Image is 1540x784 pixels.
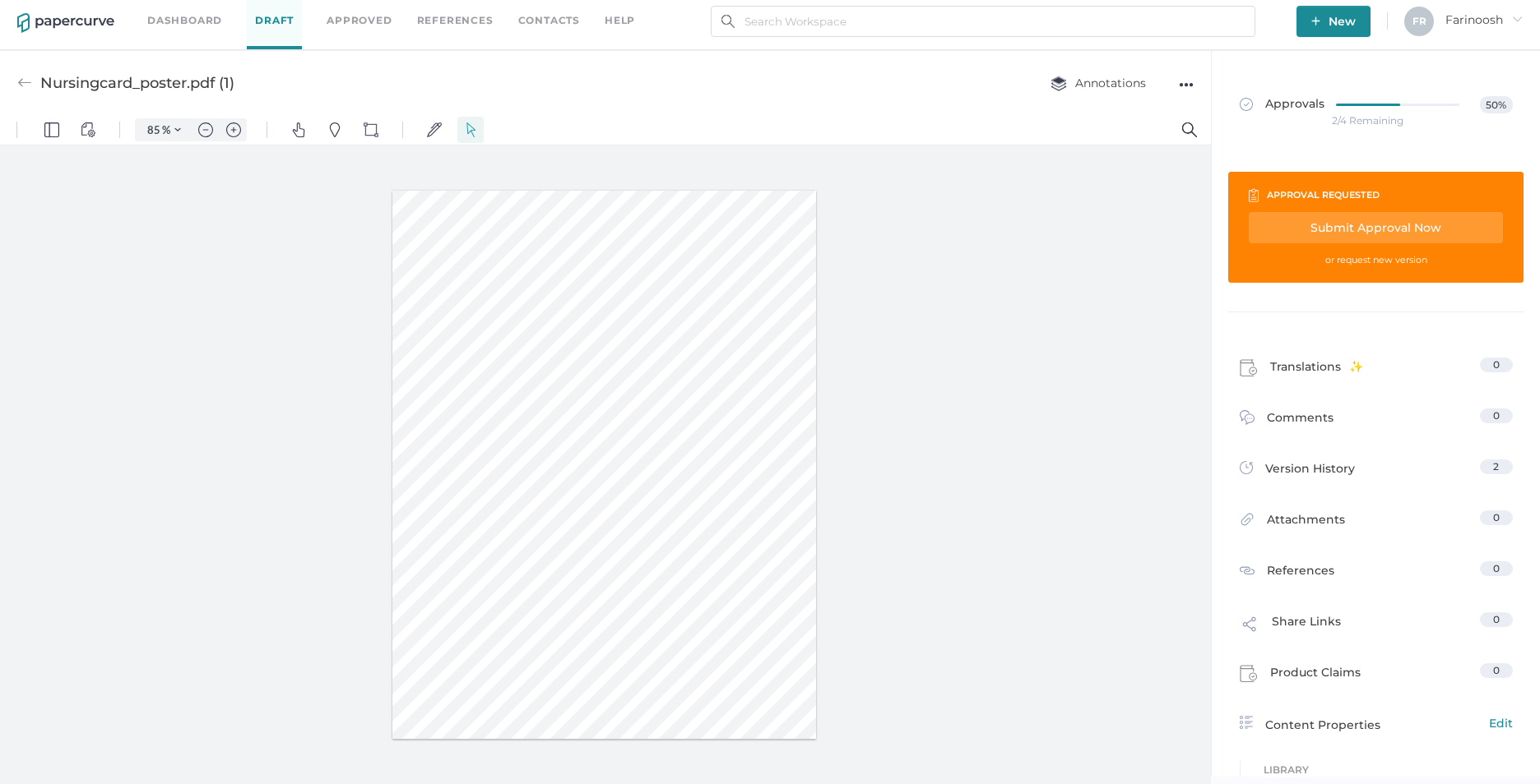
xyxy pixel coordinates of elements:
[40,67,234,99] div: Nursingcard_poster.pdf (1)
[1240,459,1513,482] a: Version History2
[1240,410,1255,429] img: comment-icon.4fbda5a2.svg
[1240,714,1513,734] a: Content PropertiesEdit
[518,12,580,30] a: Contacts
[721,15,735,28] img: search.bf03fe8b.svg
[1249,251,1503,269] div: or request new version
[1240,714,1513,734] div: Content Properties
[1240,359,1258,377] img: claims-icon.71597b81.svg
[327,12,392,30] a: Approved
[1311,16,1320,25] img: plus-white.e19ec114.svg
[139,7,162,22] input: Set zoom
[1240,357,1513,382] a: Translations0
[1051,76,1067,91] img: annotation-layers.cc6d0e6b.svg
[1412,15,1426,27] span: F R
[1240,663,1513,688] a: Product Claims0
[457,2,484,28] button: Select
[1493,511,1500,523] span: 0
[1267,408,1334,434] span: Comments
[162,8,170,21] span: %
[1493,664,1500,676] span: 0
[364,7,378,22] img: shapes-icon.svg
[1265,459,1355,482] span: Version History
[1493,562,1500,574] span: 0
[427,7,442,22] img: default-sign.svg
[226,7,241,22] img: default-plus.svg
[39,2,65,28] button: Panel
[1511,13,1523,25] i: arrow_right
[1272,612,1341,643] span: Share Links
[1240,510,1513,536] a: Attachments0
[1051,76,1146,90] span: Annotations
[322,2,348,28] button: Pins
[1240,96,1324,114] span: Approvals
[1270,357,1363,382] span: Translations
[75,2,101,28] button: View Controls
[1445,12,1523,27] span: Farinoosh
[1230,80,1523,143] a: Approvals50%
[17,76,32,90] img: back-arrow-grey.72011ae3.svg
[1240,614,1259,639] img: share-link-icon.af96a55c.svg
[1240,512,1255,531] img: attachments-icon.0dd0e375.svg
[165,3,191,26] button: Zoom Controls
[711,6,1255,37] input: Search Workspace
[1240,408,1513,434] a: Comments0
[1240,461,1253,477] img: versions-icon.ee5af6b0.svg
[1267,561,1334,583] span: References
[1270,663,1361,688] span: Product Claims
[1296,6,1371,37] button: New
[1267,510,1345,536] span: Attachments
[285,2,312,28] button: Pan
[174,12,181,18] img: chevron.svg
[44,7,59,22] img: default-leftsidepanel.svg
[1493,613,1500,625] span: 0
[327,7,342,22] img: default-pin.svg
[1240,612,1513,643] a: Share Links0
[1240,563,1255,578] img: reference-icon.cd0ee6a9.svg
[1267,186,1380,204] div: approval requested
[463,7,478,22] img: default-select.svg
[192,3,219,26] button: Zoom out
[1240,665,1258,683] img: claims-icon.71597b81.svg
[1176,2,1203,28] button: Search
[1493,409,1500,422] span: 0
[198,7,213,22] img: default-minus.svg
[147,12,222,30] a: Dashboard
[81,7,95,22] img: default-viewcontrols.svg
[605,12,635,30] div: help
[1249,212,1503,243] div: Submit Approval Now
[1264,761,1513,779] span: Library
[220,3,247,26] button: Zoom in
[1493,460,1499,473] span: 2
[1240,561,1513,583] a: References0
[1493,358,1500,371] span: 0
[1480,96,1512,113] span: 50%
[1489,714,1513,732] span: Edit
[1240,716,1253,729] img: content-properties-icon.34d20aed.svg
[1240,98,1253,111] img: approved-grey.341b8de9.svg
[291,7,306,22] img: default-pan.svg
[1311,6,1356,37] span: New
[417,12,494,30] a: References
[1182,7,1197,22] img: default-magnifying-glass.svg
[1179,73,1194,96] div: ●●●
[17,13,114,33] img: papercurve-logo-colour.7244d18c.svg
[1034,67,1162,99] button: Annotations
[421,2,448,28] button: Signatures
[358,2,384,28] button: Shapes
[1249,188,1259,202] img: clipboard-icon-white.67177333.svg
